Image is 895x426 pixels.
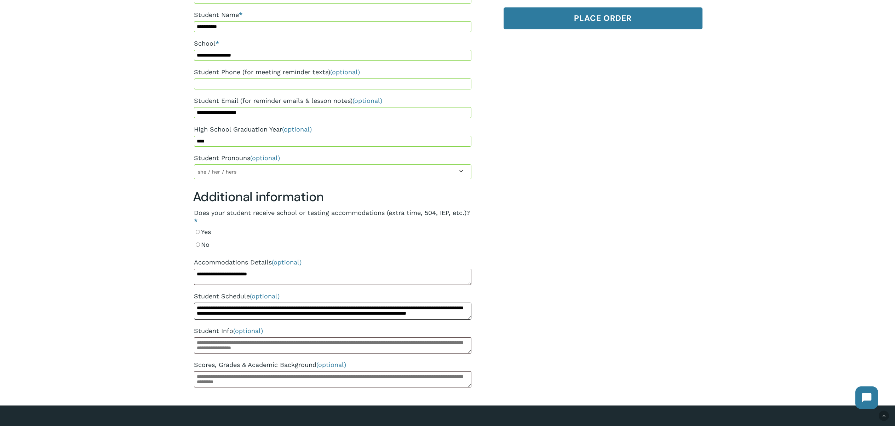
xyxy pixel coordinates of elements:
[194,167,471,177] span: she / her / hers
[330,68,360,76] span: (optional)
[196,243,200,247] input: No
[194,256,471,269] label: Accommodations Details
[316,361,346,368] span: (optional)
[194,152,471,164] label: Student Pronouns
[250,154,280,162] span: (optional)
[504,7,702,29] button: Place order
[194,217,197,225] abbr: required
[194,37,471,50] label: School
[196,230,200,234] input: Yes
[194,164,471,179] span: she / her / hers
[250,292,280,300] span: (optional)
[194,226,471,238] label: Yes
[272,258,302,266] span: (optional)
[193,189,472,205] h3: Additional information
[194,94,471,107] label: Student Email (for reminder emails & lesson notes)
[194,290,471,303] label: Student Schedule
[194,66,471,78] label: Student Phone (for meeting reminder texts)
[194,8,471,21] label: Student Name
[194,209,471,226] legend: Does your student receive school or testing accommodations (extra time, 504, IEP, etc.)?
[194,238,471,251] label: No
[194,325,471,337] label: Student Info
[282,126,312,133] span: (optional)
[233,327,263,334] span: (optional)
[194,123,471,136] label: High School Graduation Year
[352,97,382,104] span: (optional)
[194,358,471,371] label: Scores, Grades & Academic Background
[848,379,885,416] iframe: Chatbot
